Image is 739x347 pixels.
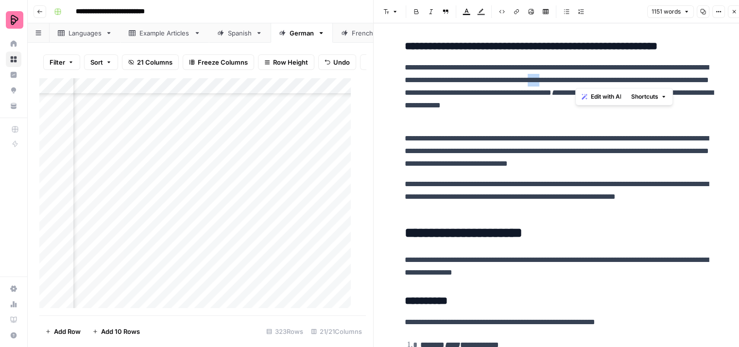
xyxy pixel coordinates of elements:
[262,324,307,339] div: 323 Rows
[6,296,21,312] a: Usage
[352,28,374,38] div: French
[333,57,350,67] span: Undo
[6,312,21,328] a: Learning Hub
[90,57,103,67] span: Sort
[6,8,21,32] button: Workspace: Preply
[6,11,23,29] img: Preply Logo
[69,28,102,38] div: Languages
[333,23,393,43] a: French
[271,23,333,43] a: German
[54,327,81,336] span: Add Row
[258,54,314,70] button: Row Height
[652,7,681,16] span: 1151 words
[101,327,140,336] span: Add 10 Rows
[6,67,21,83] a: Insights
[6,281,21,296] a: Settings
[6,36,21,52] a: Home
[307,324,366,339] div: 21/21 Columns
[122,54,179,70] button: 21 Columns
[84,54,118,70] button: Sort
[209,23,271,43] a: Spanish
[43,54,80,70] button: Filter
[50,23,120,43] a: Languages
[183,54,254,70] button: Freeze Columns
[228,28,252,38] div: Spanish
[39,324,86,339] button: Add Row
[290,28,314,38] div: German
[50,57,65,67] span: Filter
[139,28,190,38] div: Example Articles
[578,90,625,103] button: Edit with AI
[590,92,621,101] span: Edit with AI
[318,54,356,70] button: Undo
[120,23,209,43] a: Example Articles
[6,328,21,343] button: Help + Support
[631,92,658,101] span: Shortcuts
[627,90,670,103] button: Shortcuts
[273,57,308,67] span: Row Height
[6,52,21,67] a: Browse
[198,57,248,67] span: Freeze Columns
[6,83,21,98] a: Opportunities
[86,324,146,339] button: Add 10 Rows
[647,5,694,18] button: 1151 words
[137,57,172,67] span: 21 Columns
[6,98,21,114] a: Your Data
